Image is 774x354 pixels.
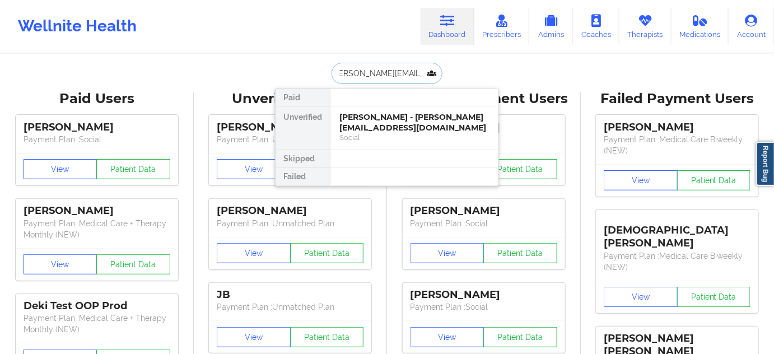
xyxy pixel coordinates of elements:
button: View [217,243,291,263]
button: Patient Data [96,159,170,179]
a: Medications [672,8,729,45]
button: Patient Data [483,243,557,263]
a: Account [729,8,774,45]
p: Payment Plan : Social [411,301,557,313]
p: Payment Plan : Social [24,134,170,145]
div: Deki Test OOP Prod [24,300,170,313]
button: View [411,327,484,347]
a: Report Bug [756,142,774,186]
p: Payment Plan : Unmatched Plan [217,134,363,145]
div: [PERSON_NAME] [411,204,557,217]
p: Payment Plan : Medical Care Biweekly (NEW) [604,250,750,273]
div: Unverified Users [202,90,380,108]
button: Patient Data [677,287,751,307]
button: Patient Data [483,159,557,179]
button: View [411,243,484,263]
div: [PERSON_NAME] [24,204,170,217]
div: [PERSON_NAME] [217,121,363,134]
a: Coaches [573,8,619,45]
div: Skipped [276,150,330,168]
div: [PERSON_NAME] [24,121,170,134]
p: Payment Plan : Unmatched Plan [217,301,363,313]
button: Patient Data [483,327,557,347]
button: Patient Data [290,327,364,347]
div: Paid [276,88,330,106]
button: Patient Data [677,170,751,190]
p: Payment Plan : Medical Care + Therapy Monthly (NEW) [24,218,170,240]
p: Payment Plan : Unmatched Plan [217,218,363,229]
div: [PERSON_NAME] - [PERSON_NAME][EMAIL_ADDRESS][DOMAIN_NAME] [339,112,489,133]
p: Payment Plan : Medical Care + Therapy Monthly (NEW) [24,313,170,335]
button: Patient Data [290,243,364,263]
div: Failed [276,168,330,186]
a: Prescribers [474,8,530,45]
div: [PERSON_NAME] [217,204,363,217]
div: Paid Users [8,90,186,108]
a: Admins [529,8,573,45]
div: [PERSON_NAME] [411,288,557,301]
button: Patient Data [96,254,170,274]
button: View [24,159,97,179]
button: View [604,170,678,190]
div: Failed Payment Users [589,90,767,108]
p: Payment Plan : Social [411,218,557,229]
p: Payment Plan : Medical Care Biweekly (NEW) [604,134,750,156]
button: View [24,254,97,274]
div: [PERSON_NAME] [604,121,750,134]
button: View [217,327,291,347]
div: [DEMOGRAPHIC_DATA][PERSON_NAME] [604,216,750,250]
div: Social [339,133,489,142]
button: View [604,287,678,307]
div: Unverified [276,106,330,150]
button: View [217,159,291,179]
a: Therapists [619,8,672,45]
a: Dashboard [421,8,474,45]
div: JB [217,288,363,301]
